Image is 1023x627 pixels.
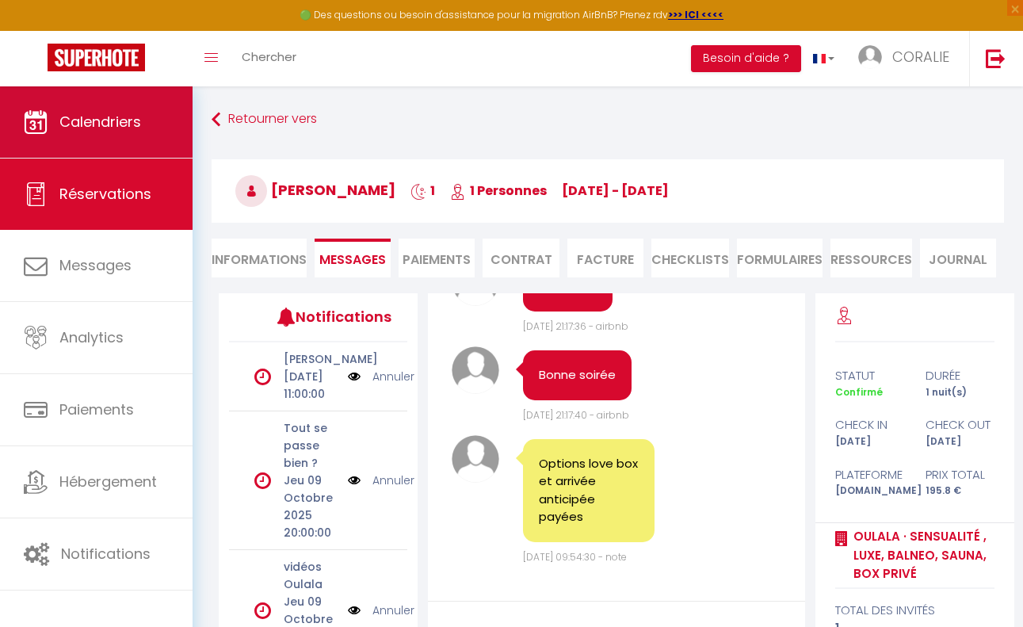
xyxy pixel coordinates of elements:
[825,366,915,385] div: statut
[523,319,628,333] span: [DATE] 21:17:36 - airbnb
[212,105,1004,134] a: Retourner vers
[59,112,141,132] span: Calendriers
[567,239,643,277] li: Facture
[212,239,307,277] li: Informations
[835,385,883,399] span: Confirmé
[372,368,414,385] a: Annuler
[59,255,132,275] span: Messages
[825,465,915,484] div: Plateforme
[915,415,1006,434] div: check out
[348,472,361,489] img: NO IMAGE
[284,558,337,593] p: vidéos Oulala
[892,47,949,67] span: CORALIE
[319,250,386,269] span: Messages
[846,31,969,86] a: ... CORALIE
[452,346,499,394] img: avatar.png
[825,434,915,449] div: [DATE]
[235,180,395,200] span: [PERSON_NAME]
[825,484,915,499] div: [DOMAIN_NAME]
[651,239,729,277] li: CHECKLISTS
[737,239,823,277] li: FORMULAIRES
[348,368,361,385] img: NO IMAGE
[452,435,499,483] img: avatar.png
[48,44,145,71] img: Super Booking
[562,182,669,200] span: [DATE] - [DATE]
[59,472,157,491] span: Hébergement
[284,419,337,472] p: Tout se passe bien ?
[835,601,994,620] div: total des invités
[830,239,912,277] li: Ressources
[915,465,1006,484] div: Prix total
[242,48,296,65] span: Chercher
[410,182,435,200] span: 1
[523,550,627,564] span: [DATE] 09:54:30 - note
[348,602,361,619] img: NO IMAGE
[668,8,723,21] a: >>> ICI <<<<
[284,472,337,541] p: Jeu 09 Octobre 2025 20:00:00
[539,366,616,384] pre: Bonne soirée
[284,350,337,368] p: [PERSON_NAME]
[59,400,134,419] span: Paiements
[523,408,629,422] span: [DATE] 21:17:40 - airbnb
[915,484,1006,499] div: 195.8 €
[59,327,124,347] span: Analytics
[399,239,475,277] li: Paiements
[450,182,547,200] span: 1 Personnes
[986,48,1006,68] img: logout
[691,45,801,72] button: Besoin d'aide ?
[915,385,1006,400] div: 1 nuit(s)
[372,602,414,619] a: Annuler
[920,239,996,277] li: Journal
[230,31,308,86] a: Chercher
[539,455,639,526] pre: Options love box et arrivée anticipée payées
[61,544,151,564] span: Notifications
[915,366,1006,385] div: durée
[858,45,882,69] img: ...
[296,299,370,335] h3: Notifications
[848,527,994,583] a: Oulala · Sensualité , Luxe, balneo, sauna, box privé
[825,415,915,434] div: check in
[372,472,414,489] a: Annuler
[915,434,1006,449] div: [DATE]
[284,368,337,403] p: [DATE] 11:00:00
[59,184,151,204] span: Réservations
[483,239,559,277] li: Contrat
